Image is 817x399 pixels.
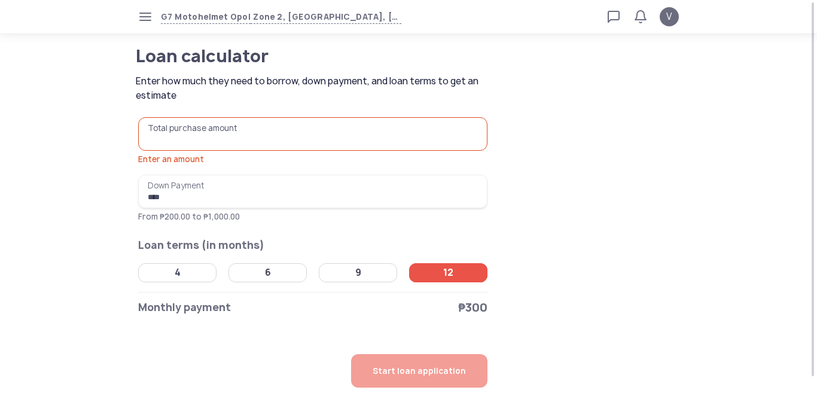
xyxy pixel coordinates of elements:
[251,10,401,24] span: Zone 2, [GEOGRAPHIC_DATA], [GEOGRAPHIC_DATA], Misamis Oriental
[666,10,672,24] span: V
[138,237,487,254] h2: Loan terms (in months)
[265,267,271,279] div: 6
[660,7,679,26] button: V
[458,299,487,316] span: ₱300
[138,117,487,151] input: Total purchase amountEnter an amount
[136,74,492,103] span: Enter how much they need to borrow, down payment, and loan terms to get an estimate
[355,267,361,279] div: 9
[136,48,444,65] h1: Loan calculator
[138,175,487,208] input: Down PaymentFrom ₱200.00 to ₱1,000.00
[138,153,487,165] div: Enter an amount
[175,267,181,279] div: 4
[161,10,251,24] span: G7 Motohelmet Opol
[443,267,453,279] div: 12
[138,299,231,316] span: Monthly payment
[138,211,487,223] p: From ₱200.00 to ₱1,000.00
[161,10,401,24] button: G7 Motohelmet OpolZone 2, [GEOGRAPHIC_DATA], [GEOGRAPHIC_DATA], Misamis Oriental
[351,354,487,388] button: Start loan application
